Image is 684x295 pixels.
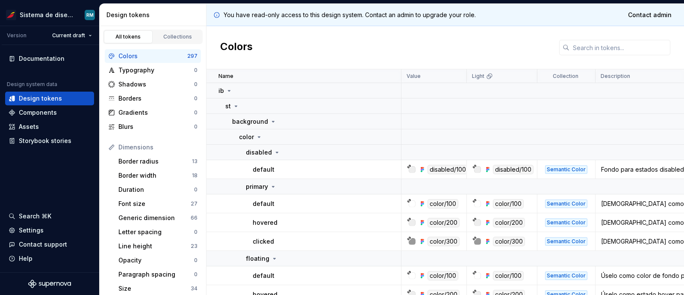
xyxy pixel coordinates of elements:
[118,94,194,103] div: Borders
[194,123,198,130] div: 0
[19,240,67,249] div: Contact support
[493,237,525,246] div: color/300
[493,199,524,209] div: color/100
[493,271,524,280] div: color/100
[118,80,194,89] div: Shadows
[253,218,277,227] p: hovered
[105,120,201,134] a: Blurs0
[118,242,191,250] div: Line height
[545,200,587,208] div: Semantic Color
[407,73,421,80] p: Value
[5,209,94,223] button: Search ⌘K
[19,254,32,263] div: Help
[239,133,254,141] p: color
[118,171,192,180] div: Border width
[156,33,199,40] div: Collections
[28,280,71,288] svg: Supernova Logo
[253,200,274,208] p: default
[192,158,198,165] div: 13
[493,165,534,174] div: disabled/100
[253,165,274,174] p: default
[19,108,57,117] div: Components
[118,122,194,131] div: Blurs
[545,165,587,174] div: Semantic Color
[118,185,194,194] div: Duration
[115,169,201,182] a: Border width18
[191,243,198,250] div: 23
[115,253,201,267] a: Opacity0
[118,143,198,152] div: Dimensions
[118,256,194,265] div: Opacity
[246,182,268,191] p: primary
[187,53,198,60] div: 297
[545,218,587,227] div: Semantic Color
[105,63,201,77] a: Typography0
[194,271,198,278] div: 0
[472,73,484,80] p: Light
[246,148,272,157] p: disabled
[194,229,198,235] div: 0
[194,257,198,264] div: 0
[191,200,198,207] div: 27
[5,120,94,134] a: Assets
[115,239,201,253] a: Line height23
[115,225,201,239] a: Letter spacing0
[7,81,57,88] div: Design system data
[86,12,94,18] div: RM
[427,271,458,280] div: color/100
[5,252,94,265] button: Help
[118,200,191,208] div: Font size
[194,186,198,193] div: 0
[48,30,96,42] button: Current draft
[105,77,201,91] a: Shadows0
[6,10,16,20] img: 55604660-494d-44a9-beb2-692398e9940a.png
[107,33,150,40] div: All tokens
[115,155,201,168] a: Border radius13
[628,11,672,19] span: Contact admin
[118,157,192,166] div: Border radius
[105,92,201,105] a: Borders0
[569,40,670,55] input: Search in tokens...
[427,199,458,209] div: color/100
[232,117,268,126] p: background
[5,92,94,105] a: Design tokens
[115,211,201,225] a: Generic dimension66
[2,6,97,24] button: Sistema de diseño IberiaRM
[118,228,194,236] div: Letter spacing
[118,66,194,74] div: Typography
[118,270,194,279] div: Paragraph spacing
[106,11,203,19] div: Design tokens
[19,54,65,63] div: Documentation
[5,238,94,251] button: Contact support
[194,81,198,88] div: 0
[194,67,198,74] div: 0
[191,215,198,221] div: 66
[118,52,187,60] div: Colors
[427,237,460,246] div: color/300
[5,106,94,119] a: Components
[545,271,587,280] div: Semantic Color
[545,237,587,246] div: Semantic Color
[5,52,94,66] a: Documentation
[194,95,198,102] div: 0
[553,73,578,80] p: Collection
[246,254,269,263] p: floating
[622,7,677,23] a: Contact admin
[19,137,71,145] div: Storybook stories
[105,49,201,63] a: Colors297
[220,40,253,55] h2: Colors
[118,214,191,222] div: Generic dimension
[19,212,51,221] div: Search ⌘K
[427,218,460,227] div: color/200
[19,226,44,235] div: Settings
[191,285,198,292] div: 34
[118,284,191,293] div: Size
[194,109,198,116] div: 0
[601,73,630,80] p: Description
[427,165,468,174] div: disabled/100
[5,134,94,148] a: Storybook stories
[19,94,62,103] div: Design tokens
[7,32,27,39] div: Version
[19,122,39,131] div: Assets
